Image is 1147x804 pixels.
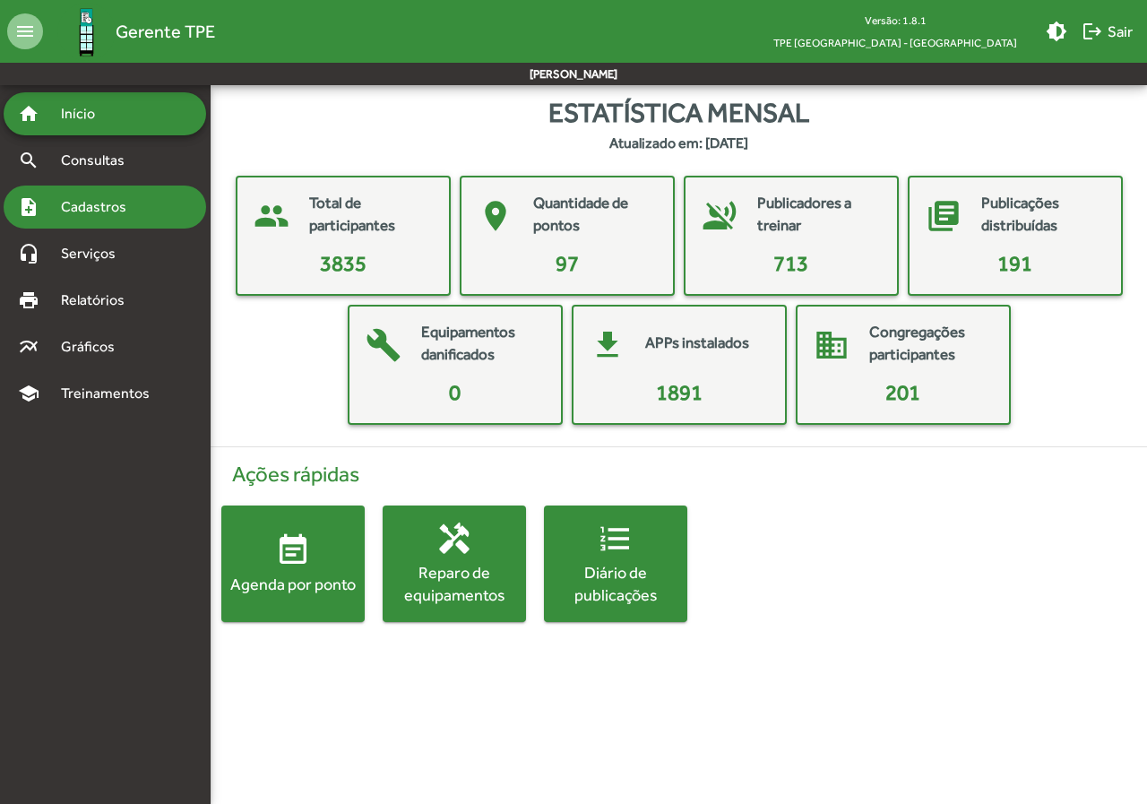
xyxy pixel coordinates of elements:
[544,506,687,622] button: Diário de publicações
[357,318,410,372] mat-icon: build
[383,506,526,622] button: Reparo de equipamentos
[50,290,148,311] span: Relatórios
[869,321,991,367] mat-card-title: Congregações participantes
[757,192,879,238] mat-card-title: Publicadores a treinar
[1074,15,1140,48] button: Sair
[7,13,43,49] mat-icon: menu
[383,561,526,606] div: Reparo de equipamentos
[544,561,687,606] div: Diário de publicações
[57,3,116,61] img: Logo
[50,150,148,171] span: Consultas
[548,92,809,133] span: Estatística mensal
[221,573,365,595] div: Agenda por ponto
[1046,21,1067,42] mat-icon: brightness_medium
[18,383,39,404] mat-icon: school
[309,192,431,238] mat-card-title: Total de participantes
[245,189,298,243] mat-icon: people
[221,506,365,622] button: Agenda por ponto
[1082,21,1103,42] mat-icon: logout
[656,380,703,404] span: 1891
[18,290,39,311] mat-icon: print
[449,380,461,404] span: 0
[116,17,215,46] span: Gerente TPE
[556,251,579,275] span: 97
[320,251,367,275] span: 3835
[469,189,522,243] mat-icon: place
[18,196,39,218] mat-icon: note_add
[533,192,655,238] mat-card-title: Quantidade de pontos
[609,133,748,154] strong: Atualizado em: [DATE]
[759,31,1031,54] span: TPE [GEOGRAPHIC_DATA] - [GEOGRAPHIC_DATA]
[50,243,140,264] span: Serviços
[581,318,634,372] mat-icon: get_app
[18,243,39,264] mat-icon: headset_mic
[275,532,311,568] mat-icon: event_note
[50,196,150,218] span: Cadastros
[436,521,472,557] mat-icon: handyman
[50,103,121,125] span: Início
[18,103,39,125] mat-icon: home
[43,3,215,61] a: Gerente TPE
[917,189,970,243] mat-icon: library_books
[50,383,171,404] span: Treinamentos
[421,321,543,367] mat-card-title: Equipamentos danificados
[221,462,1136,488] h4: Ações rápidas
[18,336,39,358] mat-icon: multiline_chart
[805,318,858,372] mat-icon: domain
[773,251,808,275] span: 713
[18,150,39,171] mat-icon: search
[997,251,1032,275] span: 191
[981,192,1103,238] mat-card-title: Publicações distribuídas
[50,336,139,358] span: Gráficos
[885,380,920,404] span: 201
[759,9,1031,31] div: Versão: 1.8.1
[645,332,749,355] mat-card-title: APPs instalados
[693,189,746,243] mat-icon: voice_over_off
[1082,15,1133,48] span: Sair
[598,521,634,557] mat-icon: format_list_numbered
